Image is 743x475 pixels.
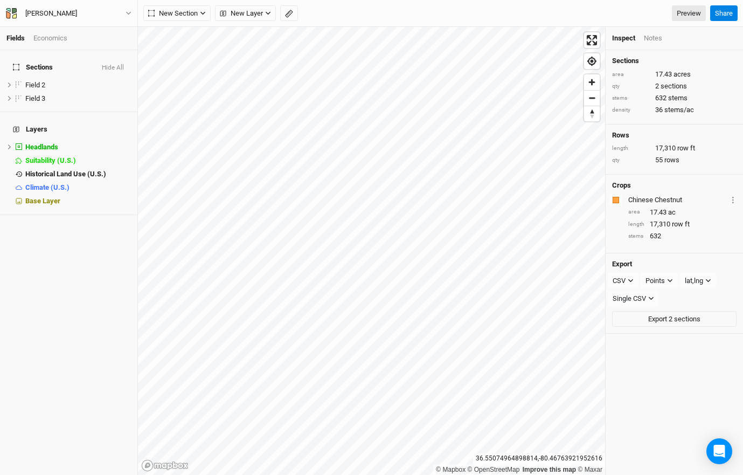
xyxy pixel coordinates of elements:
div: 55 [612,155,737,165]
div: 36 [612,105,737,115]
a: Mapbox [436,466,466,473]
span: rows [664,155,679,165]
button: lat,lng [680,273,716,289]
div: Inspect [612,33,635,43]
div: Base Layer [25,197,131,205]
button: New Section [143,5,211,22]
span: sections [661,81,687,91]
div: 17,310 [612,143,737,153]
div: Points [645,276,665,286]
h4: Layers [6,119,131,140]
button: CSV [608,273,638,289]
span: Field 2 [25,81,45,89]
div: qty [612,82,650,91]
span: stems/ac [664,105,694,115]
button: Find my location [584,53,600,69]
div: 632 [628,231,737,241]
button: Points [641,273,678,289]
span: Field 3 [25,94,45,102]
div: Field 3 [25,94,131,103]
button: Crop Usage [730,194,737,206]
div: Field 2 [25,81,131,90]
div: qty [612,156,650,164]
div: stems [612,94,650,102]
div: 632 [612,93,737,103]
span: stems [668,93,688,103]
div: 17.43 [628,208,737,217]
button: Enter fullscreen [584,32,600,48]
a: OpenStreetMap [468,466,520,473]
button: Single CSV [608,291,659,307]
div: area [628,208,644,216]
span: New Section [148,8,198,19]
a: Fields [6,34,25,42]
div: Climate (U.S.) [25,183,131,192]
h4: Crops [612,181,631,190]
div: length [628,221,644,229]
span: ac [668,208,676,217]
div: CSV [613,276,626,286]
span: Base Layer [25,197,60,205]
span: acres [673,70,691,79]
div: Suitability (U.S.) [25,156,131,165]
span: New Layer [220,8,263,19]
div: density [612,106,650,114]
div: Economics [33,33,67,43]
div: Historical Land Use (U.S.) [25,170,131,178]
a: Mapbox logo [141,459,189,472]
div: stems [628,232,644,240]
span: Zoom out [584,91,600,106]
button: Hide All [101,64,124,72]
a: Improve this map [523,466,576,473]
h4: Rows [612,131,737,140]
h4: Export [612,260,737,269]
button: Share [710,5,738,22]
button: [PERSON_NAME] [5,8,132,19]
canvas: Map [138,27,605,475]
a: Maxar [578,466,602,473]
div: Open Intercom Messenger [706,438,732,464]
span: Suitability (U.S.) [25,156,76,164]
div: Greg Finch [25,8,77,19]
div: Headlands [25,143,131,152]
button: Shortcut: M [280,5,298,22]
div: 36.55074964898814 , -80.46763921952616 [473,453,605,464]
a: Preview [672,5,706,22]
div: [PERSON_NAME] [25,8,77,19]
span: Climate (U.S.) [25,183,70,191]
span: Headlands [25,143,58,151]
span: row ft [677,143,695,153]
button: Zoom out [584,90,600,106]
span: Sections [13,63,53,72]
div: Chinese Chestnut [628,195,727,205]
div: 17.43 [612,70,737,79]
div: 2 [612,81,737,91]
span: row ft [672,219,690,229]
div: 17,310 [628,219,737,229]
div: area [612,71,650,79]
div: length [612,144,650,153]
span: Historical Land Use (U.S.) [25,170,106,178]
button: Export 2 sections [612,311,737,327]
button: New Layer [215,5,276,22]
div: Single CSV [613,293,646,304]
button: Reset bearing to north [584,106,600,121]
h4: Sections [612,57,737,65]
div: Notes [644,33,662,43]
button: Zoom in [584,74,600,90]
div: lat,lng [685,276,703,286]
